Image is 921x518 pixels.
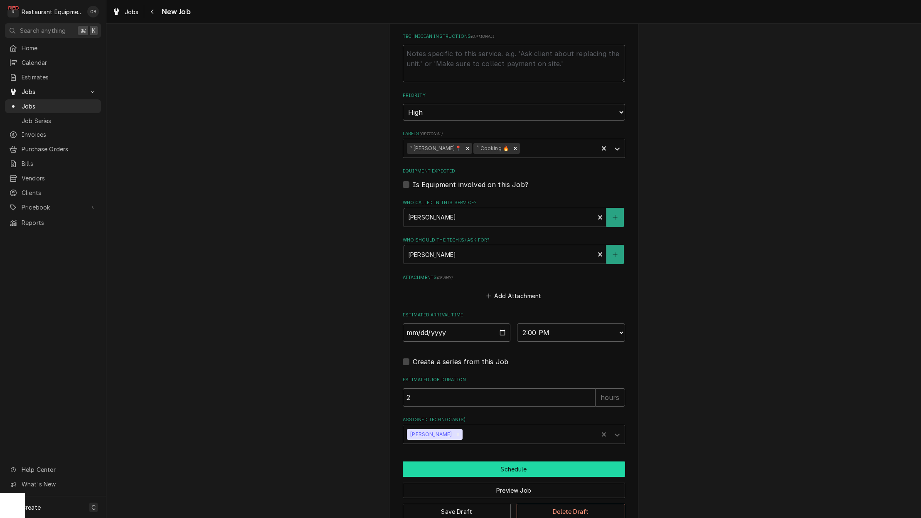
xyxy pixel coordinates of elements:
div: Estimated Job Duration [403,377,625,406]
a: Reports [5,216,101,229]
span: Help Center [22,465,96,474]
div: Attachments [403,274,625,302]
input: Date [403,323,511,342]
span: Reports [22,218,97,227]
div: GB [87,6,99,17]
span: ( if any ) [437,275,453,280]
div: Technician Instructions [403,33,625,82]
span: New Job [159,6,191,17]
a: Estimates [5,70,101,84]
svg: Create New Contact [613,215,618,220]
a: Go to Help Center [5,463,101,476]
a: Invoices [5,128,101,141]
span: K [92,26,96,35]
div: Remove ¹ Beckley📍 [463,143,472,154]
span: What's New [22,480,96,488]
div: Button Group Row [403,461,625,477]
a: Job Series [5,114,101,128]
a: Jobs [109,5,142,19]
span: Estimates [22,73,97,81]
span: ( optional ) [419,131,443,136]
button: Add Attachment [485,290,543,302]
a: Calendar [5,56,101,69]
label: Priority [403,92,625,99]
div: R [7,6,19,17]
button: Preview Job [403,483,625,498]
label: Who called in this service? [403,200,625,206]
div: Button Group Row [403,477,625,498]
label: Attachments [403,274,625,281]
button: Create New Contact [606,208,624,227]
div: Labels [403,131,625,158]
div: Estimated Arrival Time [403,312,625,341]
span: Invoices [22,130,97,139]
button: Schedule [403,461,625,477]
span: Home [22,44,97,52]
div: Priority [403,92,625,120]
div: Equipment Expected [403,168,625,189]
a: Home [5,41,101,55]
svg: Create New Contact [613,252,618,258]
a: Purchase Orders [5,142,101,156]
a: Go to What's New [5,477,101,491]
span: Jobs [22,87,84,96]
div: Gary Beaver's Avatar [87,6,99,17]
a: Jobs [5,99,101,113]
span: ( optional ) [471,34,494,39]
span: Clients [22,188,97,197]
span: Calendar [22,58,97,67]
div: Restaurant Equipment Diagnostics [22,7,83,16]
span: Purchase Orders [22,145,97,153]
div: Who should the tech(s) ask for? [403,237,625,264]
span: Create [22,504,41,511]
select: Time Select [517,323,625,342]
label: Technician Instructions [403,33,625,40]
div: Restaurant Equipment Diagnostics's Avatar [7,6,19,17]
label: Labels [403,131,625,137]
button: Navigate back [146,5,159,18]
button: Create New Contact [606,245,624,264]
label: Estimated Job Duration [403,377,625,383]
span: Search anything [20,26,66,35]
label: Is Equipment involved on this Job? [413,180,528,190]
div: Remove ⁴ Cooking 🔥 [511,143,520,154]
label: Assigned Technician(s) [403,417,625,423]
span: C [91,503,96,512]
a: Bills [5,157,101,170]
div: ⁴ Cooking 🔥 [473,143,511,154]
span: Pricebook [22,203,84,212]
a: Go to Jobs [5,85,101,99]
a: Vendors [5,171,101,185]
a: Clients [5,186,101,200]
span: Jobs [22,102,97,111]
label: Who should the tech(s) ask for? [403,237,625,244]
div: [PERSON_NAME] [407,429,453,440]
button: Search anything⌘K [5,23,101,38]
span: Bills [22,159,97,168]
span: Vendors [22,174,97,183]
span: ⌘ [80,26,86,35]
a: Go to Pricebook [5,200,101,214]
span: Job Series [22,116,97,125]
div: Remove Paxton Turner [453,429,463,440]
label: Estimated Arrival Time [403,312,625,318]
div: hours [595,388,625,407]
div: Who called in this service? [403,200,625,227]
div: Assigned Technician(s) [403,417,625,444]
span: Jobs [125,7,139,16]
label: Equipment Expected [403,168,625,175]
div: ¹ [PERSON_NAME]📍 [407,143,463,154]
label: Create a series from this Job [413,357,509,367]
